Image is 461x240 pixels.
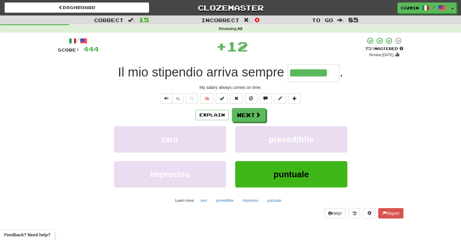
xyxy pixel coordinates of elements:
[160,93,172,104] button: Play sentence audio (ctl+space)
[230,93,242,104] button: Reset to 0% Mastered (alt+r)
[259,93,272,104] button: Discuss sentence (alt+u)
[264,196,285,205] button: puntuale
[239,196,262,205] button: impreciso
[197,196,210,205] button: raro
[139,16,149,23] span: 15
[337,18,344,23] span: :
[195,110,229,120] button: Explain
[255,16,260,23] span: 0
[289,93,301,104] button: Add to collection (alt+a)
[5,2,149,13] a: Dashboard
[245,93,257,104] button: Ignore sentence (alt+i)
[227,39,248,54] span: 12
[200,93,213,104] button: 🧠
[58,84,403,90] div: My salary always comes on time.
[235,126,347,153] button: prevedibile
[83,45,99,53] span: 444
[162,135,178,144] span: raro
[401,5,419,11] span: c02min
[172,93,184,104] button: ½
[273,170,309,179] span: puntuale
[216,37,227,55] span: +
[232,108,266,122] button: Next
[432,5,435,9] span: /
[349,208,360,218] button: Round history (alt+y)
[128,65,149,79] span: mio
[206,65,238,79] span: arriva
[118,65,124,79] span: Il
[274,93,286,104] button: Edit sentence (alt+d)
[365,46,374,51] span: 75 %
[397,2,449,13] a: c02min /
[58,37,99,45] div: /
[4,232,50,238] span: Open feedback widget
[159,93,184,104] div: Text-to-speech controls
[114,161,226,188] button: impreciso
[213,196,237,205] button: prevedibile
[269,135,314,144] span: prevedibile
[175,198,195,203] small: Learn more:
[378,208,403,218] button: Report
[237,27,242,31] strong: All
[150,170,190,179] span: impreciso
[242,65,284,79] span: sempre
[152,65,203,79] span: stipendio
[201,17,239,23] span: Incorrect
[114,126,226,153] button: raro
[158,2,303,13] a: Clozemaster
[339,65,343,79] span: .
[94,17,124,23] span: Correct
[369,53,393,57] small: Review: [DATE]
[244,18,250,23] span: :
[186,93,198,104] button: Favorite sentence (alt+f)
[128,18,135,23] span: :
[235,161,347,188] button: puntuale
[216,93,228,104] button: Set this sentence to 100% Mastered (alt+m)
[365,46,403,52] div: Mastered
[58,47,80,52] span: Score:
[324,208,346,218] button: Help!
[348,16,359,23] span: 85
[312,17,333,23] span: To go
